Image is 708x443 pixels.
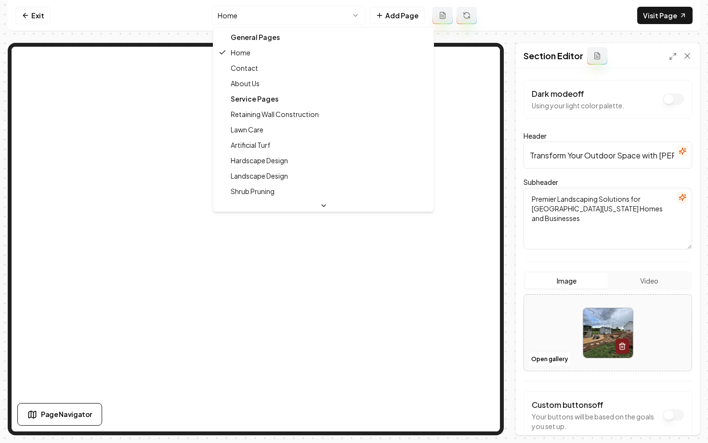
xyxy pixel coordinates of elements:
[215,29,432,45] div: General Pages
[231,78,260,88] span: About Us
[231,156,288,165] span: Hardscape Design
[231,171,288,181] span: Landscape Design
[231,186,275,196] span: Shrub Pruning
[231,63,258,73] span: Contact
[231,140,270,150] span: Artificial Turf
[231,48,250,57] span: Home
[231,125,263,134] span: Lawn Care
[215,91,432,106] div: Service Pages
[215,199,432,214] div: Service Area Pages
[231,109,319,119] span: Retaining Wall Construction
